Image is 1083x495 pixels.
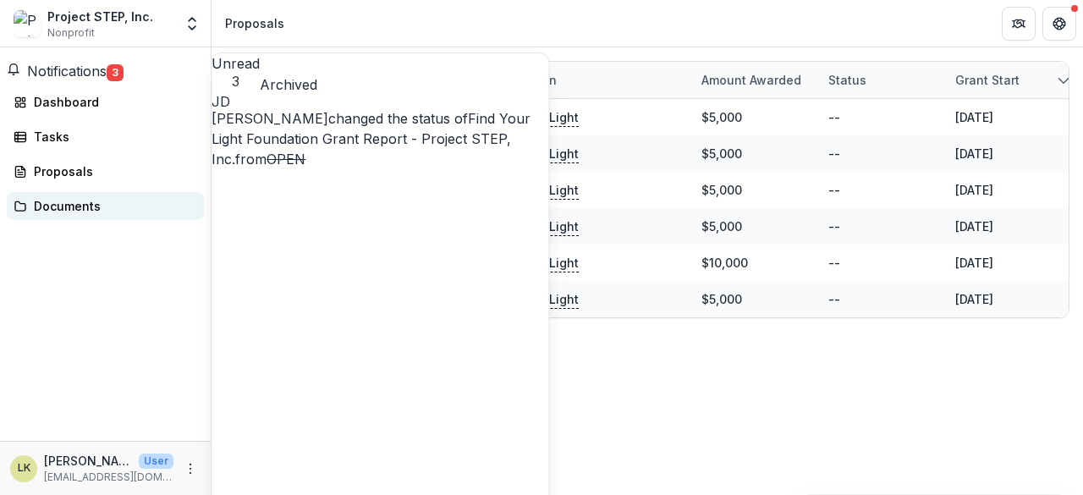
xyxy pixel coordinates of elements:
[18,463,30,474] div: Leigh Kelter
[945,71,1030,89] div: Grant start
[818,62,945,98] div: Status
[7,123,204,151] a: Tasks
[701,254,748,272] div: $10,000
[691,71,811,89] div: Amount awarded
[212,110,328,127] span: [PERSON_NAME]
[955,145,993,162] div: [DATE]
[480,62,691,98] div: Foundation
[139,454,173,469] p: User
[180,7,204,41] button: Open entity switcher
[47,25,95,41] span: Nonprofit
[180,459,201,479] button: More
[44,452,132,470] p: [PERSON_NAME]
[1042,7,1076,41] button: Get Help
[34,197,190,215] div: Documents
[34,162,190,180] div: Proposals
[225,14,284,32] div: Proposals
[212,74,260,90] span: 3
[14,10,41,37] img: Project STEP, Inc.
[7,61,124,81] button: Notifications3
[27,63,107,80] span: Notifications
[267,151,305,168] s: OPEN
[7,157,204,185] a: Proposals
[945,62,1072,98] div: Grant start
[212,53,260,90] button: Unread
[828,217,840,235] div: --
[955,254,993,272] div: [DATE]
[691,62,818,98] div: Amount awarded
[701,217,742,235] div: $5,000
[828,145,840,162] div: --
[828,290,840,308] div: --
[218,11,291,36] nav: breadcrumb
[47,8,153,25] div: Project STEP, Inc.
[818,71,877,89] div: Status
[828,181,840,199] div: --
[828,254,840,272] div: --
[212,110,531,168] a: Find Your Light Foundation Grant Report - Project STEP, Inc.
[107,64,124,81] span: 3
[701,145,742,162] div: $5,000
[1057,74,1070,87] svg: sorted descending
[701,290,742,308] div: $5,000
[701,108,742,126] div: $5,000
[260,74,317,95] button: Archived
[7,192,204,220] a: Documents
[828,108,840,126] div: --
[44,470,173,485] p: [EMAIL_ADDRESS][DOMAIN_NAME]
[955,217,993,235] div: [DATE]
[955,290,993,308] div: [DATE]
[212,95,548,108] div: Jeffrey Dollinger
[7,88,204,116] a: Dashboard
[34,93,190,111] div: Dashboard
[1002,7,1036,41] button: Partners
[701,181,742,199] div: $5,000
[955,108,993,126] div: [DATE]
[34,128,190,146] div: Tasks
[955,181,993,199] div: [DATE]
